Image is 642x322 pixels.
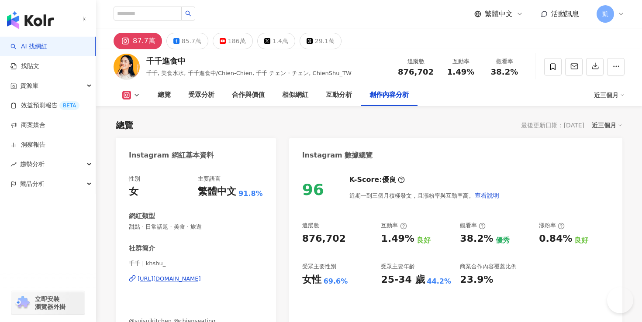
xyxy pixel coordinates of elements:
div: 受眾分析 [188,90,214,100]
div: 社群簡介 [129,244,155,253]
div: 女性 [302,273,321,287]
div: 互動率 [444,57,477,66]
div: 近三個月 [594,88,625,102]
div: 0.84% [539,232,572,246]
span: 千千 | khshu_ [129,260,263,267]
div: 44.2% [427,277,452,286]
a: 找貼文 [10,62,39,71]
div: 觀看率 [460,222,486,230]
div: 總覽 [158,90,171,100]
div: Instagram 數據總覽 [302,151,373,160]
div: 創作內容分析 [369,90,409,100]
a: 商案媒合 [10,121,45,130]
div: 女 [129,185,138,199]
span: 活動訊息 [551,10,579,18]
div: [URL][DOMAIN_NAME] [138,275,201,283]
div: 相似網紅 [282,90,308,100]
div: 網紅類型 [129,212,155,221]
div: 互動分析 [326,90,352,100]
div: 38.2% [460,232,493,246]
button: 29.1萬 [300,33,342,49]
div: 合作與價值 [232,90,265,100]
img: KOL Avatar [114,54,140,80]
div: 876,702 [302,232,346,246]
img: logo [7,11,54,29]
a: chrome extension立即安裝 瀏覽器外掛 [11,291,85,315]
div: 87.7萬 [133,35,155,47]
a: [URL][DOMAIN_NAME] [129,275,263,283]
div: 總覽 [116,119,133,131]
div: 優秀 [496,236,510,245]
div: 千千進食中 [146,55,352,66]
div: 69.6% [324,277,348,286]
span: 千千, 美食水水, 千千進食中/Chien-Chien, 千千 チェン・チェン, ChienShu_TW [146,70,352,76]
span: search [185,10,191,17]
div: 23.9% [460,273,493,287]
span: rise [10,161,17,168]
div: Instagram 網紅基本資料 [129,151,214,160]
span: 甜點 · 日常話題 · 美食 · 旅遊 [129,223,263,231]
span: 38.2% [491,68,518,76]
span: 趨勢分析 [20,154,45,174]
div: 繁體中文 [198,185,236,199]
button: 查看說明 [474,187,500,204]
div: 追蹤數 [398,57,434,66]
div: 96 [302,181,324,199]
div: 受眾主要性別 [302,263,336,271]
div: 互動率 [381,222,407,230]
img: chrome extension [14,296,31,310]
span: 競品分析 [20,174,45,194]
span: 1.49% [447,68,474,76]
div: 良好 [417,236,431,245]
span: 繁體中文 [485,9,513,19]
div: 優良 [382,175,396,185]
div: 85.7萬 [182,35,201,47]
div: 商業合作內容覆蓋比例 [460,263,517,271]
iframe: Help Scout Beacon - Open [607,287,633,313]
span: 876,702 [398,67,434,76]
span: 91.8% [238,189,263,199]
a: searchAI 找網紅 [10,42,47,51]
div: 性別 [129,175,140,183]
button: 85.7萬 [166,33,208,49]
button: 186萬 [213,33,253,49]
span: 資源庫 [20,76,38,96]
div: 近期一到三個月積極發文，且漲粉率與互動率高。 [349,187,500,204]
span: 凱 [602,9,608,19]
div: 追蹤數 [302,222,319,230]
div: 漲粉率 [539,222,565,230]
div: K-Score : [349,175,405,185]
span: 查看說明 [475,192,499,199]
div: 1.49% [381,232,414,246]
div: 1.4萬 [273,35,288,47]
div: 主要語言 [198,175,221,183]
a: 效益預測報告BETA [10,101,79,110]
div: 受眾主要年齡 [381,263,415,271]
div: 25-34 歲 [381,273,425,287]
div: 186萬 [228,35,246,47]
button: 87.7萬 [114,33,162,49]
button: 1.4萬 [257,33,295,49]
div: 29.1萬 [315,35,335,47]
div: 最後更新日期：[DATE] [521,122,584,129]
div: 良好 [574,236,588,245]
a: 洞察報告 [10,140,45,149]
div: 觀看率 [488,57,521,66]
span: 立即安裝 瀏覽器外掛 [35,295,66,311]
div: 近三個月 [592,120,622,131]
